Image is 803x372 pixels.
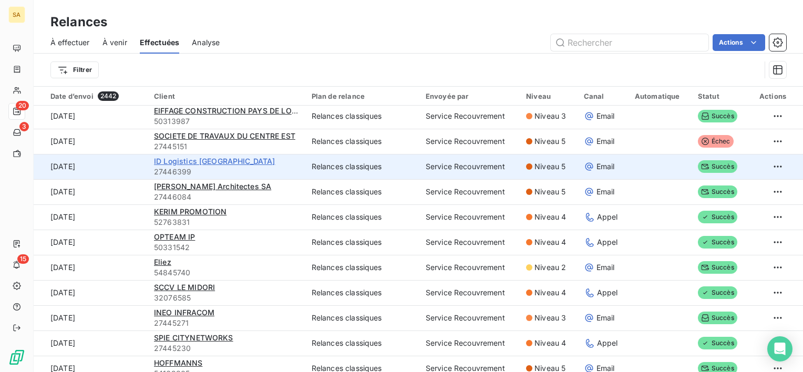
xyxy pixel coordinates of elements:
span: 27445230 [154,343,299,354]
td: [DATE] [34,280,148,305]
span: 32076585 [154,293,299,303]
div: Open Intercom Messenger [767,336,792,361]
span: Échec [698,135,734,148]
span: Succès [698,160,737,173]
span: [PERSON_NAME] Architectes SA [154,182,271,191]
span: 52763831 [154,217,299,228]
td: [DATE] [34,230,148,255]
td: Relances classiques [305,230,419,255]
span: Appel [597,212,618,222]
img: Logo LeanPay [8,349,25,366]
span: Email [596,262,615,273]
td: Relances classiques [305,305,419,330]
span: Niveau 5 [534,187,565,197]
span: Email [596,111,615,121]
span: Succès [698,312,737,324]
td: Service Recouvrement [419,230,520,255]
span: 27445271 [154,318,299,328]
td: Service Recouvrement [419,280,520,305]
td: [DATE] [34,179,148,204]
td: Service Recouvrement [419,104,520,129]
td: Relances classiques [305,179,419,204]
td: [DATE] [34,104,148,129]
span: OPTEAM IP [154,232,195,241]
span: 20 [16,101,29,110]
div: Canal [584,92,622,100]
span: Email [596,161,615,172]
div: SA [8,6,25,23]
span: SOCIETE DE TRAVAUX DU CENTRE EST [154,131,295,140]
span: SCCV LE MIDORI [154,283,215,292]
span: 27445151 [154,141,299,152]
span: Appel [597,287,618,298]
td: [DATE] [34,305,148,330]
td: [DATE] [34,129,148,154]
span: Succès [698,211,737,223]
span: Niveau 4 [534,287,566,298]
span: Client [154,92,175,100]
div: Envoyée par [426,92,513,100]
span: 2442 [98,91,119,101]
div: Date d’envoi [50,91,141,101]
td: Relances classiques [305,129,419,154]
div: Niveau [526,92,571,100]
td: [DATE] [34,255,148,280]
span: KERIM PROMOTION [154,207,227,216]
span: 50313987 [154,116,299,127]
div: Plan de relance [312,92,413,100]
span: Succès [698,261,737,274]
span: Appel [597,338,618,348]
span: Succès [698,110,737,122]
span: INEO INFRACOM [154,308,214,317]
td: Service Recouvrement [419,179,520,204]
span: 15 [17,254,29,264]
span: Succès [698,286,737,299]
span: 27446084 [154,192,299,202]
td: Relances classiques [305,255,419,280]
td: [DATE] [34,330,148,356]
div: Automatique [635,92,685,100]
td: Relances classiques [305,204,419,230]
div: Actions [755,92,786,100]
span: ID Logistics [GEOGRAPHIC_DATA] [154,157,275,166]
td: [DATE] [34,154,148,179]
span: Succès [698,337,737,349]
td: Relances classiques [305,154,419,179]
span: Succès [698,185,737,198]
td: Service Recouvrement [419,129,520,154]
td: Relances classiques [305,330,419,356]
span: Niveau 4 [534,212,566,222]
td: Service Recouvrement [419,305,520,330]
span: Effectuées [140,37,180,48]
span: À effectuer [50,37,90,48]
span: Appel [597,237,618,247]
span: Niveau 5 [534,161,565,172]
td: [DATE] [34,204,148,230]
span: 3 [19,122,29,131]
span: EIFFAGE CONSTRUCTION PAYS DE LOIRE ECPDL [154,106,329,115]
td: Relances classiques [305,104,419,129]
td: Service Recouvrement [419,255,520,280]
span: Niveau 3 [534,111,566,121]
span: 54845740 [154,267,299,278]
span: HOFFMANNS [154,358,202,367]
button: Actions [713,34,765,51]
td: Service Recouvrement [419,204,520,230]
span: Analyse [192,37,220,48]
span: SPIE CITYNETWORKS [154,333,233,342]
td: Service Recouvrement [419,330,520,356]
div: Statut [698,92,742,100]
span: 27446399 [154,167,299,177]
button: Filtrer [50,61,99,78]
h3: Relances [50,13,107,32]
input: Rechercher [551,34,708,51]
span: Email [596,313,615,323]
span: Niveau 4 [534,237,566,247]
span: Niveau 3 [534,313,566,323]
span: Eliez [154,257,171,266]
td: Relances classiques [305,280,419,305]
span: Email [596,136,615,147]
td: Service Recouvrement [419,154,520,179]
span: Niveau 2 [534,262,566,273]
span: Email [596,187,615,197]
